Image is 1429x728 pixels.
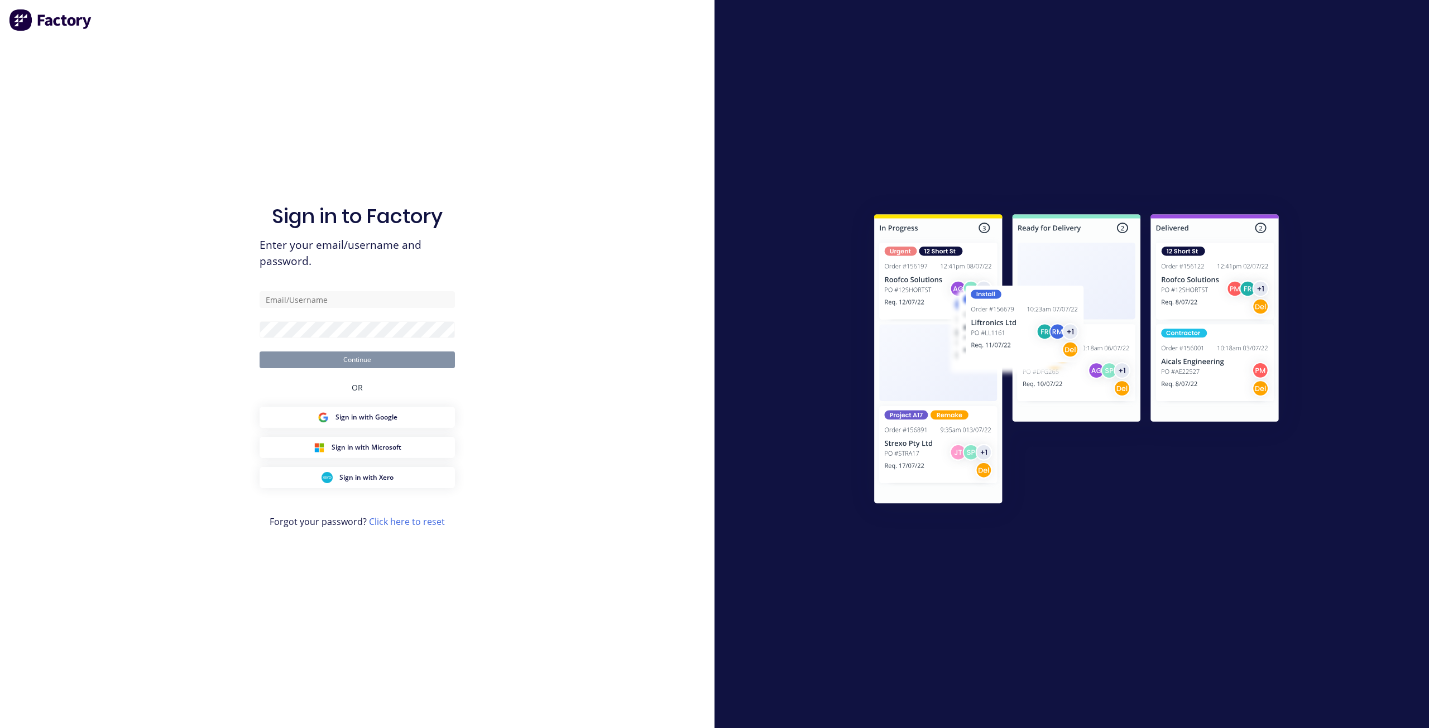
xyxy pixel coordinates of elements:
[272,204,443,228] h1: Sign in to Factory
[314,442,325,453] img: Microsoft Sign in
[9,9,93,31] img: Factory
[260,291,455,308] input: Email/Username
[332,442,401,452] span: Sign in with Microsoft
[260,437,455,458] button: Microsoft Sign inSign in with Microsoft
[339,473,394,483] span: Sign in with Xero
[352,368,363,407] div: OR
[322,472,333,483] img: Xero Sign in
[369,515,445,528] a: Click here to reset
[260,467,455,488] button: Xero Sign inSign in with Xero
[260,351,455,368] button: Continue
[335,412,397,422] span: Sign in with Google
[270,515,445,528] span: Forgot your password?
[850,192,1303,530] img: Sign in
[260,237,455,269] span: Enter your email/username and password.
[260,407,455,428] button: Google Sign inSign in with Google
[318,412,329,423] img: Google Sign in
